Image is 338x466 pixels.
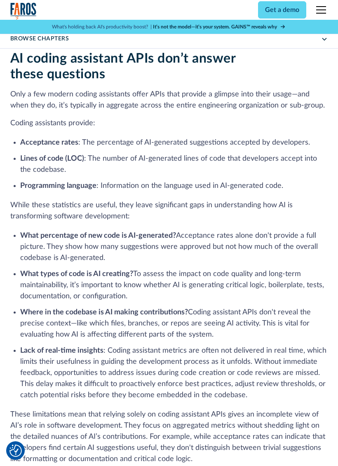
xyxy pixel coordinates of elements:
[9,445,22,457] img: Revisit consent button
[20,232,176,239] strong: What percentage of new code is AI-generated?
[20,270,133,278] strong: What types of code is AI creating?
[20,309,188,316] strong: Where in the codebase is AI making contributions?
[9,445,22,457] button: Cookie Settings
[20,180,328,192] li: : Information on the language used in AI-generated code.
[10,118,328,129] p: Coding assistants provide:
[153,24,277,29] strong: It’s not the model—it’s your system. GAINS™ reveals why
[258,1,306,19] a: Get a demo
[20,347,103,354] strong: Lack of real-time insights
[10,200,328,222] p: While these statistics are useful, they leave significant gaps in understanding how AI is transfo...
[153,23,286,30] a: It’s not the model—it’s your system. GAINS™ reveals why
[20,153,328,176] li: : The number of AI-generated lines of code that developers accept into the codebase.
[20,345,328,401] li: : Coding assistant metrics are often not delivered in real time, which limits their usefulness in...
[20,139,78,146] strong: Acceptance rates
[52,23,152,30] p: What's holding back AI's productivity boost? |
[20,155,84,162] strong: Lines of code (LOC)
[10,51,328,82] h2: AI coding assistant APIs don’t answer these questions
[10,2,37,19] img: Logo of the analytics and reporting company Faros.
[10,89,328,111] p: Only a few modern coding assistants offer APIs that provide a glimpse into their usage—and when t...
[10,35,69,43] div: Browse Chapters
[20,307,328,340] li: Coding assistant APIs don't reveal the precise context—like which files, branches, or repos are s...
[20,269,328,302] li: To assess the impact on code quality and long-term maintainability, it’s important to know whethe...
[20,230,328,264] li: Acceptance rates alone don't provide a full picture. They show how many suggestions were approved...
[10,2,37,19] a: home
[10,409,328,465] p: These limitations mean that relying solely on coding assistant APIs gives an incomplete view of A...
[20,137,328,148] li: : The percentage of AI-generated suggestions accepted by developers.
[20,182,96,190] strong: Programming language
